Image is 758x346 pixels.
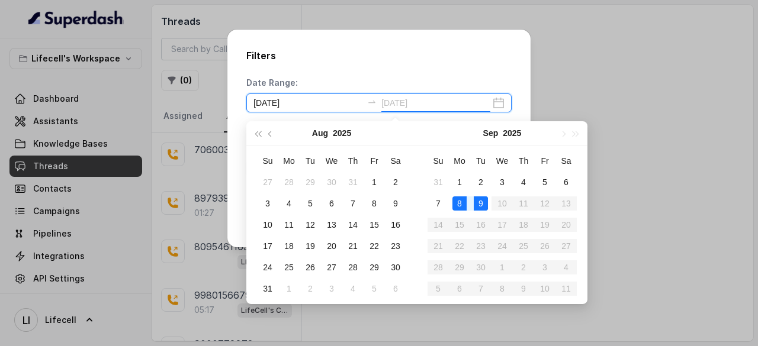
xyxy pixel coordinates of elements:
[300,278,321,299] td: 2025-09-02
[257,235,278,257] td: 2025-08-17
[555,150,577,172] th: Sa
[261,196,275,211] div: 3
[261,260,275,274] div: 24
[385,257,406,278] td: 2025-08-30
[278,172,300,193] td: 2025-07-28
[346,282,360,296] div: 4
[257,257,278,278] td: 2025-08-24
[300,172,321,193] td: 2025-07-29
[538,175,552,189] div: 5
[257,278,278,299] td: 2025-08-31
[367,218,381,232] div: 15
[364,172,385,193] td: 2025-08-01
[381,96,490,109] input: End date
[342,150,364,172] th: Th
[449,172,470,193] td: 2025-09-01
[364,278,385,299] td: 2025-09-05
[300,235,321,257] td: 2025-08-19
[431,196,445,211] div: 7
[342,235,364,257] td: 2025-08-21
[503,121,521,145] button: 2025
[303,196,317,211] div: 5
[282,260,296,274] div: 25
[257,172,278,193] td: 2025-07-27
[303,218,317,232] div: 12
[321,214,342,235] td: 2025-08-13
[388,196,403,211] div: 9
[282,282,296,296] div: 1
[342,172,364,193] td: 2025-07-31
[388,282,403,296] div: 6
[364,235,385,257] td: 2025-08-22
[303,260,317,274] div: 26
[300,193,321,214] td: 2025-08-05
[385,150,406,172] th: Sa
[364,257,385,278] td: 2025-08-29
[261,282,275,296] div: 31
[303,239,317,253] div: 19
[513,150,534,172] th: Th
[559,175,573,189] div: 6
[385,193,406,214] td: 2025-08-09
[321,257,342,278] td: 2025-08-27
[452,175,467,189] div: 1
[385,278,406,299] td: 2025-09-06
[346,175,360,189] div: 31
[388,239,403,253] div: 23
[367,239,381,253] div: 22
[321,278,342,299] td: 2025-09-03
[300,257,321,278] td: 2025-08-26
[342,193,364,214] td: 2025-08-07
[325,239,339,253] div: 20
[449,193,470,214] td: 2025-09-08
[261,239,275,253] div: 17
[278,278,300,299] td: 2025-09-01
[388,175,403,189] div: 2
[325,260,339,274] div: 27
[428,150,449,172] th: Su
[257,214,278,235] td: 2025-08-10
[333,121,351,145] button: 2025
[495,175,509,189] div: 3
[278,193,300,214] td: 2025-08-04
[470,172,492,193] td: 2025-09-02
[367,175,381,189] div: 1
[342,257,364,278] td: 2025-08-28
[278,235,300,257] td: 2025-08-18
[388,260,403,274] div: 30
[246,48,512,63] h2: Filters
[555,172,577,193] td: 2025-09-06
[321,193,342,214] td: 2025-08-06
[346,196,360,211] div: 7
[492,172,513,193] td: 2025-09-03
[342,214,364,235] td: 2025-08-14
[470,150,492,172] th: Tu
[364,150,385,172] th: Fr
[246,77,298,89] p: Date Range:
[367,97,377,106] span: swap-right
[303,175,317,189] div: 29
[312,121,328,145] button: Aug
[452,196,467,211] div: 8
[428,193,449,214] td: 2025-09-07
[367,260,381,274] div: 29
[346,218,360,232] div: 14
[516,175,531,189] div: 4
[513,172,534,193] td: 2025-09-04
[300,214,321,235] td: 2025-08-12
[470,193,492,214] td: 2025-09-09
[282,239,296,253] div: 18
[534,172,555,193] td: 2025-09-05
[449,150,470,172] th: Mo
[474,196,488,211] div: 9
[321,235,342,257] td: 2025-08-20
[321,150,342,172] th: We
[278,214,300,235] td: 2025-08-11
[303,282,317,296] div: 2
[325,175,339,189] div: 30
[300,150,321,172] th: Tu
[257,150,278,172] th: Su
[388,218,403,232] div: 16
[321,172,342,193] td: 2025-07-30
[342,278,364,299] td: 2025-09-04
